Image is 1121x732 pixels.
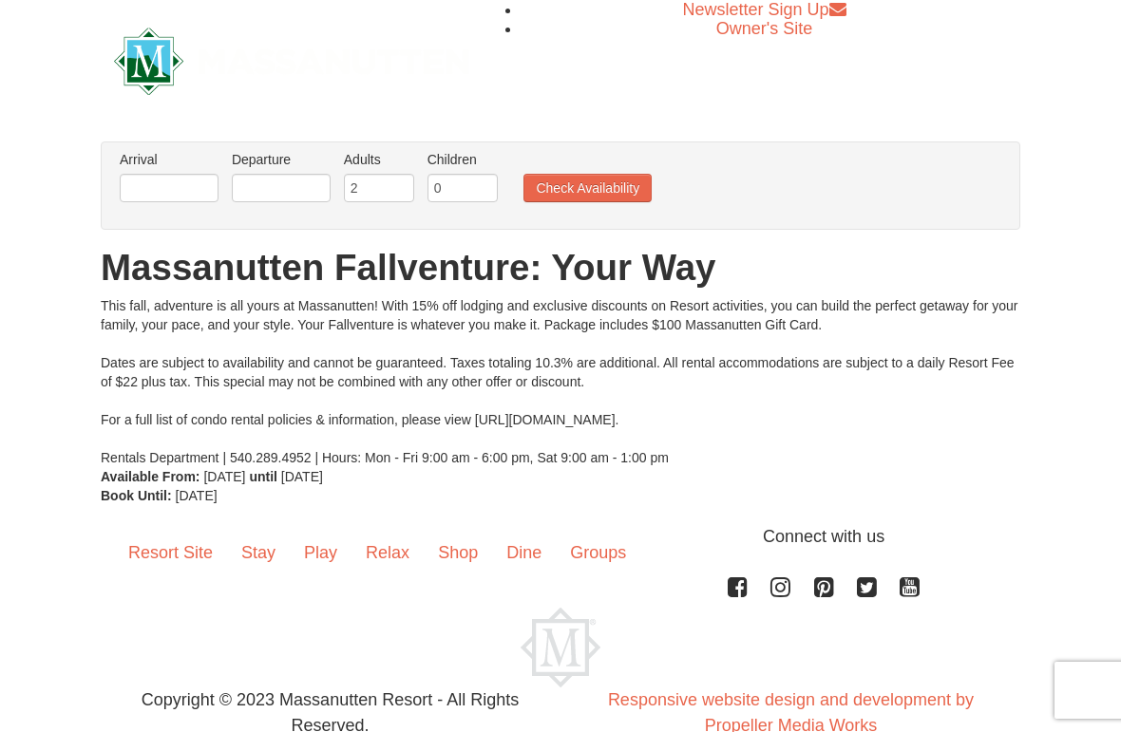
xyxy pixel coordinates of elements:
[232,150,331,169] label: Departure
[101,296,1020,467] div: This fall, adventure is all yours at Massanutten! With 15% off lodging and exclusive discounts on...
[716,19,812,38] a: Owner's Site
[492,524,556,583] a: Dine
[523,174,652,202] button: Check Availability
[249,469,277,484] strong: until
[281,469,323,484] span: [DATE]
[290,524,351,583] a: Play
[176,488,218,503] span: [DATE]
[424,524,492,583] a: Shop
[521,608,600,687] img: Massanutten Resort Logo
[101,488,172,503] strong: Book Until:
[351,524,424,583] a: Relax
[114,36,469,81] a: Massanutten Resort
[120,150,218,169] label: Arrival
[101,249,1020,287] h1: Massanutten Fallventure: Your Way
[114,524,227,583] a: Resort Site
[344,150,414,169] label: Adults
[556,524,640,583] a: Groups
[227,524,290,583] a: Stay
[203,469,245,484] span: [DATE]
[101,469,200,484] strong: Available From:
[114,28,469,95] img: Massanutten Resort Logo
[427,150,498,169] label: Children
